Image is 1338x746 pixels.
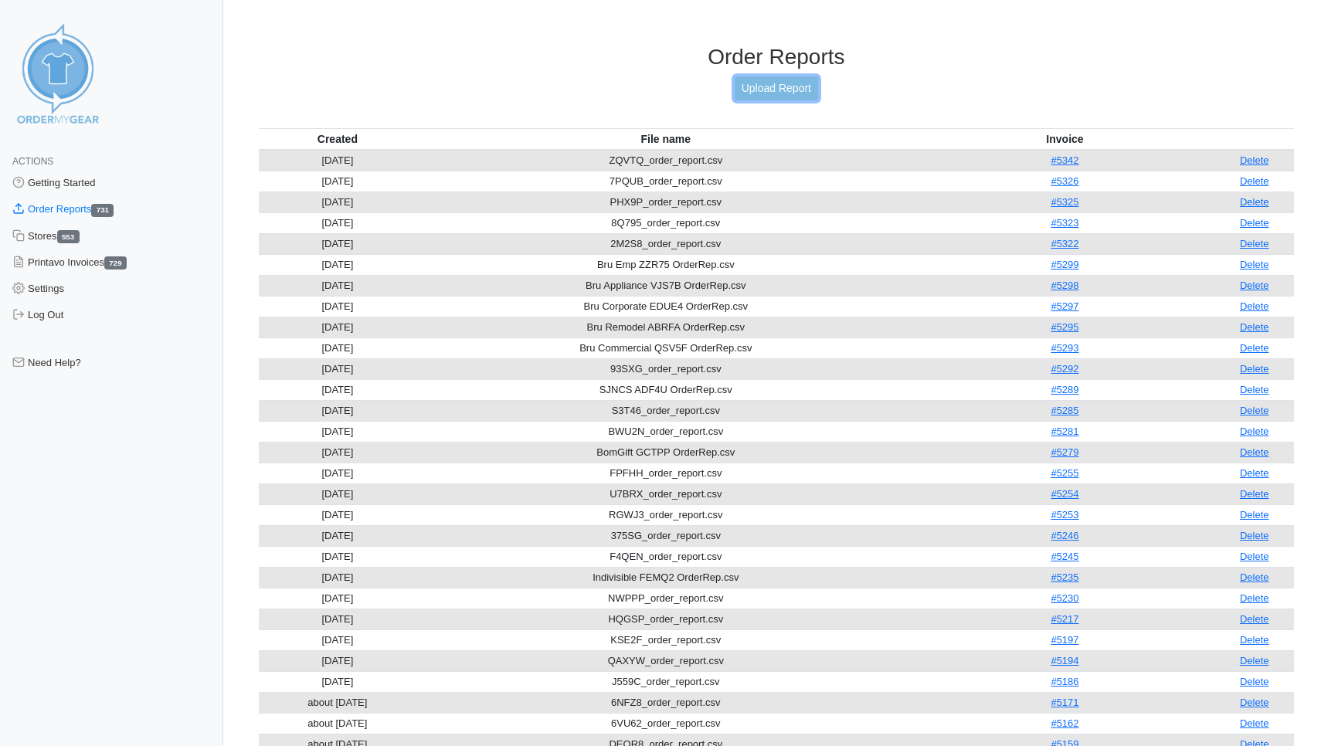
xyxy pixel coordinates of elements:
[259,150,416,171] td: [DATE]
[416,588,915,609] td: NWPPP_order_report.csv
[416,546,915,567] td: F4QEN_order_report.csv
[1240,676,1269,687] a: Delete
[1051,467,1078,479] a: #5255
[1240,321,1269,333] a: Delete
[1240,571,1269,583] a: Delete
[259,400,416,421] td: [DATE]
[416,671,915,692] td: J559C_order_report.csv
[1051,509,1078,521] a: #5253
[1240,426,1269,437] a: Delete
[416,128,915,150] th: File name
[1051,154,1078,166] a: #5342
[259,317,416,337] td: [DATE]
[735,76,818,100] a: Upload Report
[416,400,915,421] td: S3T46_order_report.csv
[1051,280,1078,291] a: #5298
[416,379,915,400] td: SJNCS ADF4U OrderRep.csv
[259,192,416,212] td: [DATE]
[1240,446,1269,458] a: Delete
[416,233,915,254] td: 2M2S8_order_report.csv
[1240,697,1269,708] a: Delete
[259,254,416,275] td: [DATE]
[416,171,915,192] td: 7PQUB_order_report.csv
[259,546,416,567] td: [DATE]
[91,204,114,217] span: 731
[1051,426,1078,437] a: #5281
[416,483,915,504] td: U7BRX_order_report.csv
[1051,446,1078,458] a: #5279
[416,650,915,671] td: QAXYW_order_report.csv
[416,609,915,629] td: HQGSP_order_report.csv
[1051,488,1078,500] a: #5254
[416,212,915,233] td: 8Q795_order_report.csv
[1051,342,1078,354] a: #5293
[416,692,915,713] td: 6NFZ8_order_report.csv
[416,150,915,171] td: ZQVTQ_order_report.csv
[1240,592,1269,604] a: Delete
[1240,196,1269,208] a: Delete
[1051,363,1078,375] a: #5292
[416,504,915,525] td: RGWJ3_order_report.csv
[1240,509,1269,521] a: Delete
[1240,280,1269,291] a: Delete
[259,629,416,650] td: [DATE]
[915,128,1215,150] th: Invoice
[259,421,416,442] td: [DATE]
[1240,551,1269,562] a: Delete
[416,317,915,337] td: Bru Remodel ABRFA OrderRep.csv
[259,358,416,379] td: [DATE]
[1240,175,1269,187] a: Delete
[416,442,915,463] td: BomGift GCTPP OrderRep.csv
[1240,655,1269,666] a: Delete
[416,192,915,212] td: PHX9P_order_report.csv
[1240,259,1269,270] a: Delete
[1051,551,1078,562] a: #5245
[1240,342,1269,354] a: Delete
[1051,613,1078,625] a: #5217
[416,296,915,317] td: Bru Corporate EDUE4 OrderRep.csv
[12,156,53,167] span: Actions
[1240,530,1269,541] a: Delete
[259,483,416,504] td: [DATE]
[416,358,915,379] td: 93SXG_order_report.csv
[259,692,416,713] td: about [DATE]
[1240,717,1269,729] a: Delete
[1051,655,1078,666] a: #5194
[1051,530,1078,541] a: #5246
[259,44,1294,70] h3: Order Reports
[259,463,416,483] td: [DATE]
[1240,384,1269,395] a: Delete
[259,442,416,463] td: [DATE]
[259,671,416,692] td: [DATE]
[259,275,416,296] td: [DATE]
[1051,238,1078,249] a: #5322
[1051,717,1078,729] a: #5162
[259,504,416,525] td: [DATE]
[1240,634,1269,646] a: Delete
[259,713,416,734] td: about [DATE]
[1240,300,1269,312] a: Delete
[1051,321,1078,333] a: #5295
[259,171,416,192] td: [DATE]
[259,212,416,233] td: [DATE]
[1051,676,1078,687] a: #5186
[259,379,416,400] td: [DATE]
[416,254,915,275] td: Bru Emp ZZR75 OrderRep.csv
[259,233,416,254] td: [DATE]
[416,567,915,588] td: Indivisible FEMQ2 OrderRep.csv
[259,650,416,671] td: [DATE]
[416,463,915,483] td: FPFHH_order_report.csv
[416,275,915,296] td: Bru Appliance VJS7B OrderRep.csv
[1051,217,1078,229] a: #5323
[104,256,127,270] span: 729
[259,337,416,358] td: [DATE]
[1051,300,1078,312] a: #5297
[1240,154,1269,166] a: Delete
[1240,238,1269,249] a: Delete
[57,230,80,243] span: 553
[416,629,915,650] td: KSE2F_order_report.csv
[1240,363,1269,375] a: Delete
[1051,634,1078,646] a: #5197
[1240,217,1269,229] a: Delete
[259,588,416,609] td: [DATE]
